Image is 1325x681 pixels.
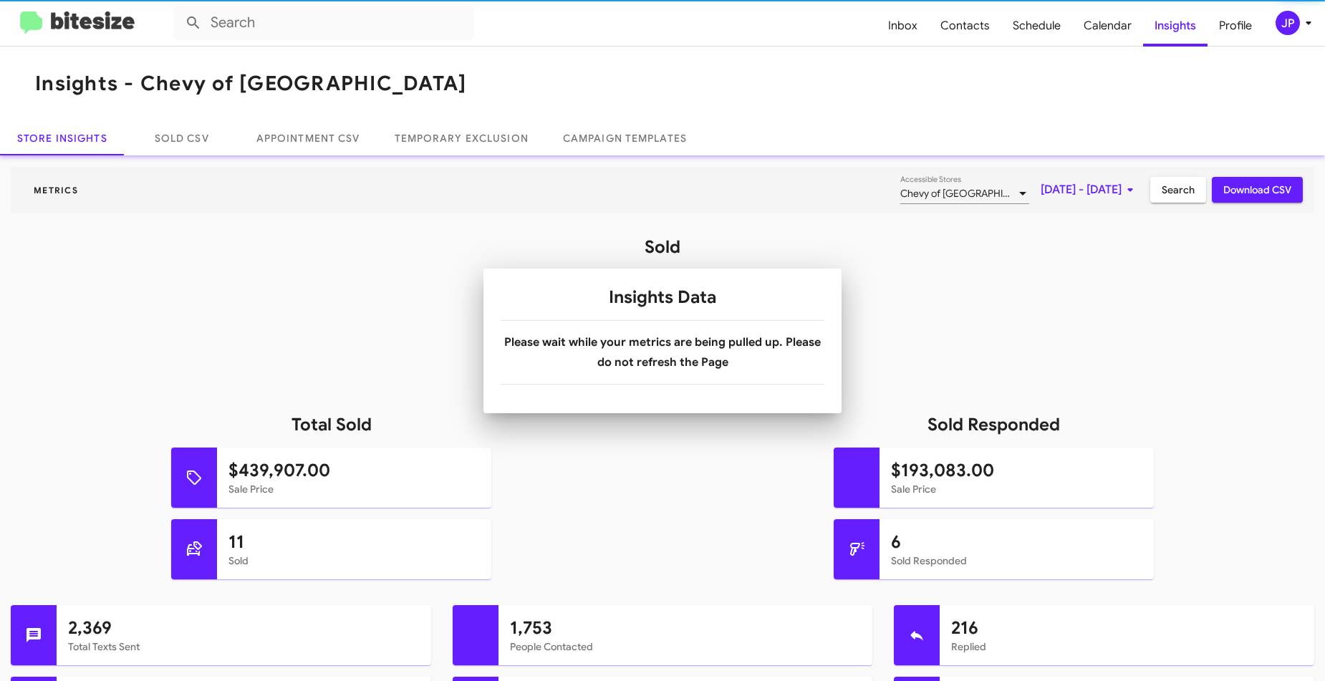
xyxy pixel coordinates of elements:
span: Schedule [1001,5,1072,47]
mat-card-subtitle: Total Texts Sent [68,639,420,654]
div: JP [1276,11,1300,35]
a: Sold CSV [125,121,239,155]
h1: Insights Data [501,286,824,309]
a: Appointment CSV [239,121,377,155]
h1: Insights - Chevy of [GEOGRAPHIC_DATA] [35,72,466,95]
span: Download CSV [1223,177,1291,203]
mat-card-subtitle: Sale Price [228,482,481,496]
h1: 2,369 [68,617,420,639]
h1: 11 [228,531,481,554]
span: Inbox [877,5,929,47]
h1: Sold Responded [662,413,1325,436]
mat-card-subtitle: Sold [228,554,481,568]
span: Search [1162,177,1195,203]
span: Calendar [1072,5,1143,47]
span: Chevy of [GEOGRAPHIC_DATA] [900,187,1041,200]
h1: 1,753 [510,617,862,639]
h1: 6 [891,531,1143,554]
span: [DATE] - [DATE] [1041,177,1139,203]
mat-card-subtitle: People Contacted [510,639,862,654]
mat-card-subtitle: Sold Responded [891,554,1143,568]
a: Campaign Templates [546,121,704,155]
h1: 216 [951,617,1303,639]
span: Profile [1208,5,1263,47]
b: Please wait while your metrics are being pulled up. Please do not refresh the Page [504,335,821,370]
span: Metrics [22,185,90,195]
span: Insights [1143,5,1208,47]
mat-card-subtitle: Sale Price [891,482,1143,496]
h1: $193,083.00 [891,459,1143,482]
a: Temporary Exclusion [377,121,546,155]
span: Contacts [929,5,1001,47]
input: Search [173,6,474,40]
mat-card-subtitle: Replied [951,639,1303,654]
h1: $439,907.00 [228,459,481,482]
